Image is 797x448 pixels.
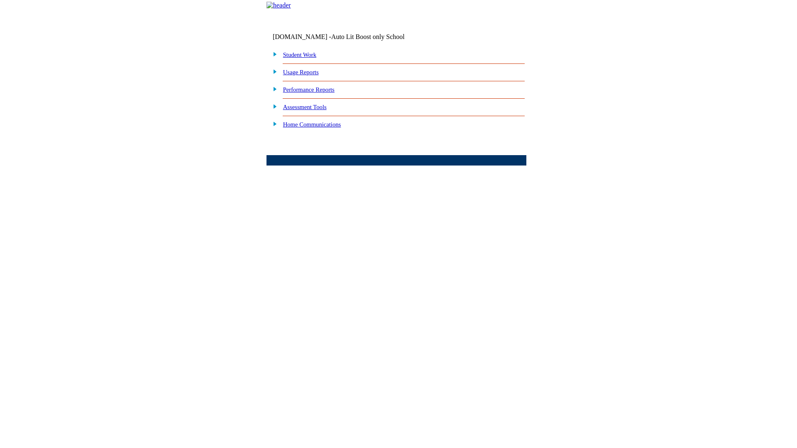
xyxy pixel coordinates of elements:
[273,33,425,41] td: [DOMAIN_NAME] -
[283,51,316,58] a: Student Work
[283,69,319,75] a: Usage Reports
[269,120,277,127] img: plus.gif
[269,68,277,75] img: plus.gif
[266,2,291,9] img: header
[283,86,335,93] a: Performance Reports
[269,50,277,58] img: plus.gif
[283,121,341,128] a: Home Communications
[283,104,327,110] a: Assessment Tools
[331,33,405,40] nobr: Auto Lit Boost only School
[269,85,277,93] img: plus.gif
[269,102,277,110] img: plus.gif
